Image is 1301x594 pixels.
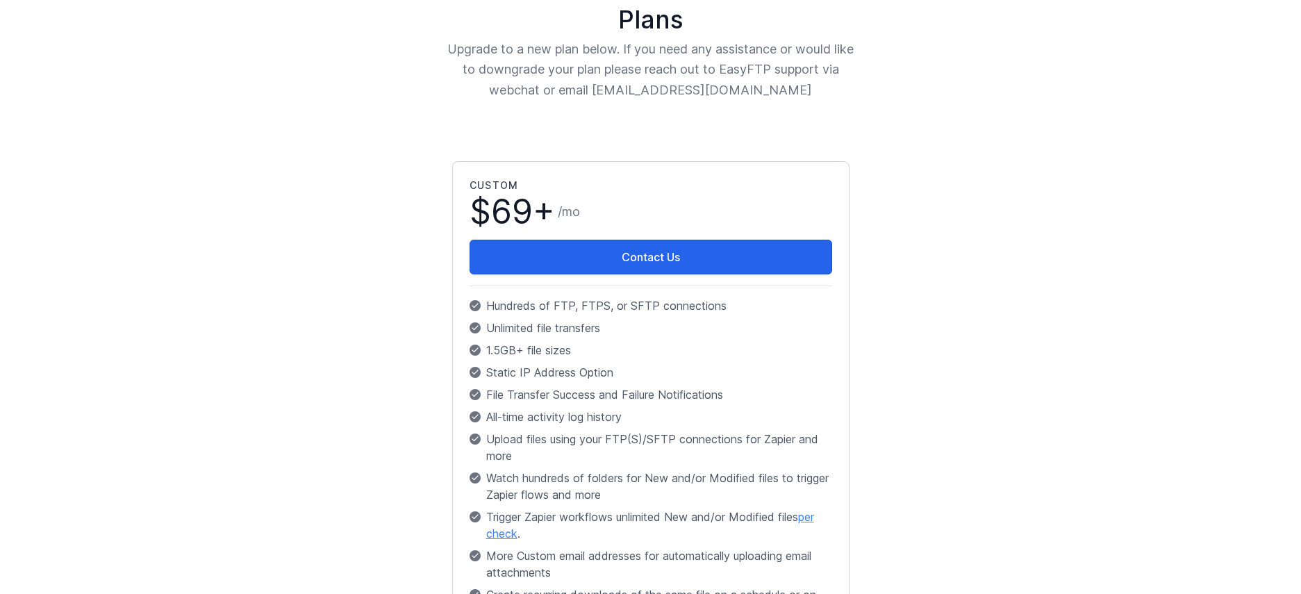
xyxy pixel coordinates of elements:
h1: Plans [242,6,1059,33]
p: Upgrade to a new plan below. If you need any assistance or would like to downgrade your plan plea... [447,39,855,100]
a: Contact Us [470,240,832,274]
span: / [558,202,580,222]
span: $ [470,195,555,229]
p: 1.5GB+ file sizes [470,342,832,358]
p: Static IP Address Option [470,364,832,381]
p: Upload files using your FTP(S)/SFTP connections for Zapier and more [470,431,832,464]
p: Hundreds of FTP, FTPS, or SFTP connections [470,297,832,314]
span: Trigger Zapier workflows unlimited New and/or Modified files . [486,509,832,542]
p: File Transfer Success and Failure Notifications [470,386,832,403]
span: mo [562,204,580,219]
h2: Custom [470,179,832,192]
p: All-time activity log history [470,409,832,425]
a: per check [486,510,814,541]
p: Unlimited file transfers [470,320,832,336]
p: More Custom email addresses for automatically uploading email attachments [470,547,832,581]
span: 69+ [491,191,555,232]
p: Watch hundreds of folders for New and/or Modified files to trigger Zapier flows and more [470,470,832,503]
